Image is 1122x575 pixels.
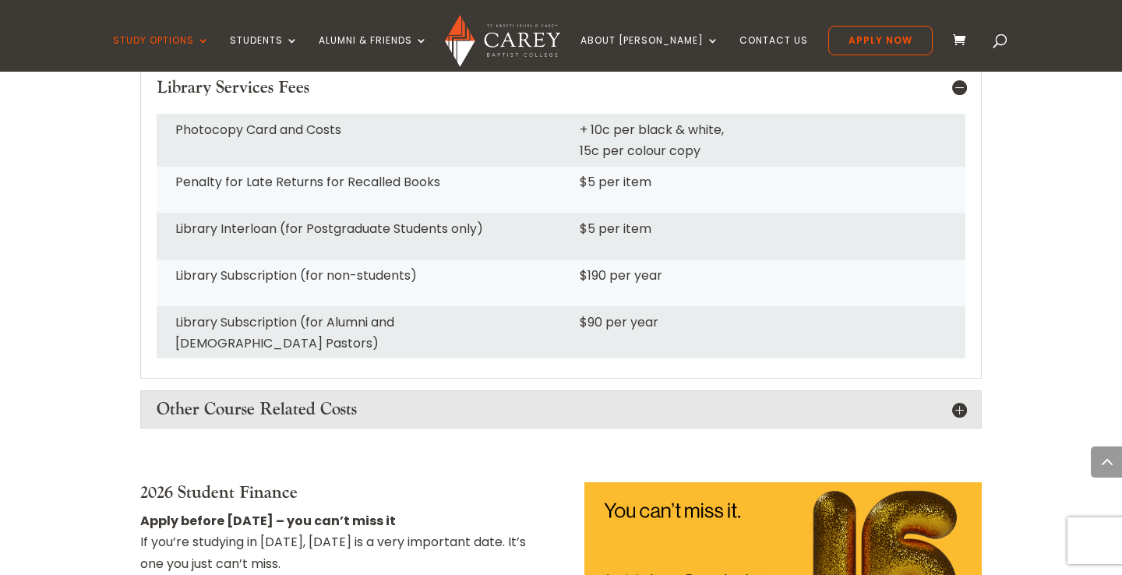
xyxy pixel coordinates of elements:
td: Library Subscription (for Alumni and [DEMOGRAPHIC_DATA] Pastors) [157,307,561,359]
strong: Apply before [DATE] – you can’t miss it [140,512,396,530]
td: + 10c per black & white, 15c per colour copy [561,114,965,166]
td: $190 per year [561,260,965,307]
h4: Other Course Related Costs [157,399,965,419]
td: $5 per item [561,213,965,260]
td: $90 per year [561,307,965,359]
h4: Library Services Fees [157,77,965,97]
a: Apply Now [828,26,933,55]
a: Contact Us [739,35,808,72]
td: Library Interloan (for Postgraduate Students only) [157,213,561,260]
a: Students [230,35,298,72]
td: Library Subscription (for non-students) [157,260,561,307]
td: Penalty for Late Returns for Recalled Books [157,167,561,213]
img: Carey Baptist College [445,15,559,67]
a: About [PERSON_NAME] [580,35,719,72]
td: $5 per item [561,167,965,213]
a: Study Options [113,35,210,72]
a: Alumni & Friends [319,35,428,72]
td: Photocopy Card and Costs [157,114,561,166]
h4: 2026 Student Finance [140,482,538,510]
